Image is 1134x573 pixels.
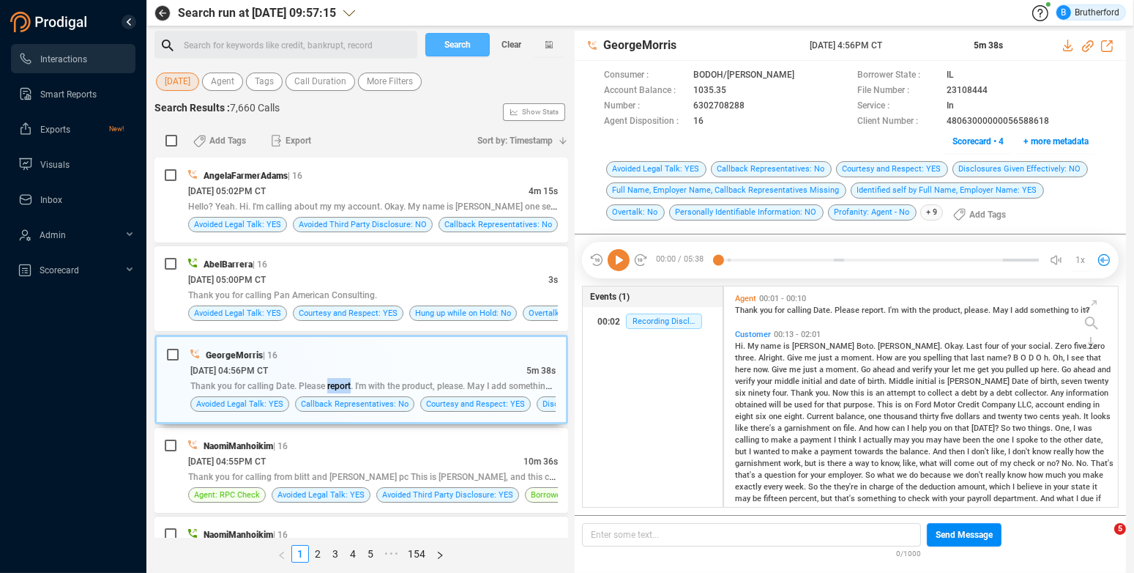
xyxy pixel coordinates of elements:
span: Hi. [735,341,747,351]
span: initial [916,377,939,386]
span: [PERSON_NAME] [792,341,857,351]
span: | 16 [263,350,277,361]
span: One, [1055,424,1073,433]
span: attempt [887,388,918,398]
span: Date. [813,306,835,315]
button: + more metadata [1015,130,1097,153]
span: Disclosures Given Effectively: NO [542,397,665,411]
span: Show Stats [522,24,559,200]
span: been [963,435,982,445]
span: Ford [915,400,933,410]
span: a [814,447,821,456]
span: know [1032,447,1053,456]
span: This [877,400,895,410]
span: you [909,353,923,363]
span: you [929,424,944,433]
img: prodigal-logo [10,12,91,32]
span: and [982,412,998,421]
span: just [803,365,819,374]
span: eight [735,412,756,421]
span: verify [912,365,934,374]
span: GeorgeMorris [206,350,263,361]
span: thirty [919,412,941,421]
span: two [1012,424,1028,433]
span: really [1053,447,1075,456]
span: I [749,447,753,456]
span: obtained [735,400,769,410]
span: get [977,365,991,374]
span: Avoided Legal Talk: YES [194,218,281,232]
span: 3s [548,275,558,285]
span: Go [1062,365,1073,374]
span: and [897,365,912,374]
span: be [783,400,794,410]
span: you [760,306,775,315]
span: two [1024,412,1040,421]
span: your [1011,341,1029,351]
span: moment. [826,365,861,374]
span: six [735,388,748,398]
span: that [827,400,843,410]
span: can [892,424,907,433]
span: Scorecard • 4 [952,130,1004,153]
span: spelling [923,353,954,363]
span: a [794,435,800,445]
button: Tags [246,73,283,91]
span: is [939,377,947,386]
span: was [1078,424,1092,433]
span: B [1062,5,1067,20]
a: Inbox [18,185,124,214]
span: moment. [841,353,876,363]
span: | 16 [253,259,267,270]
span: Motor [933,400,958,410]
span: four [985,341,1001,351]
span: I [1008,447,1012,456]
span: O [1021,353,1029,363]
span: calling [735,435,761,445]
button: Show Stats [503,103,565,121]
span: AngelaFarmerAdams [204,171,288,181]
span: It [1083,412,1091,421]
span: [DATE]? [971,424,1001,433]
span: this [851,388,867,398]
span: Oh, [1053,353,1067,363]
span: pulled [1006,365,1030,374]
span: I'm [888,306,901,315]
span: may [926,435,944,445]
span: your [934,365,952,374]
span: So [1001,424,1012,433]
li: Inbox [11,185,135,214]
span: a [955,388,961,398]
span: | 16 [288,171,302,181]
li: Interactions [11,44,135,73]
span: will [769,400,783,410]
span: Search [444,33,471,56]
span: purpose. [843,400,877,410]
div: NaomiManhoikim| 16[DATE] 04:55PM CT10m 36sThank you for calling from blitt and [PERSON_NAME] pc T... [154,428,568,513]
span: social. [1029,341,1055,351]
span: name [761,341,783,351]
span: [PERSON_NAME]. [878,341,944,351]
span: Credit [958,400,982,410]
span: see [1071,353,1086,363]
span: seven [1061,377,1084,386]
button: Call Duration [286,73,355,91]
span: have [944,435,963,445]
span: your [757,377,775,386]
span: Boto. [857,341,878,351]
span: Interactions [40,54,87,64]
span: More Filters [367,73,413,91]
span: the [982,435,996,445]
span: to [782,447,791,456]
span: me [789,365,803,374]
span: make [791,447,814,456]
span: please. [964,306,993,315]
div: GeorgeMorris| 16[DATE] 04:56PM CT5m 38sThank you for calling Date. Please report. I'm with the pr... [154,335,568,424]
span: balance, [836,412,868,421]
span: one [996,435,1012,445]
span: Callback Representatives: No [301,397,409,411]
span: me [963,365,977,374]
span: calling [787,306,813,315]
span: collector. [1015,388,1051,398]
span: for [814,400,827,410]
